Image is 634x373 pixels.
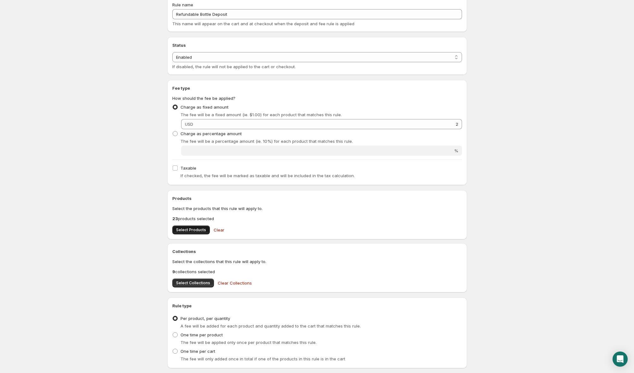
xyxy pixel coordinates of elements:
[210,224,228,236] button: Clear
[172,2,193,7] span: Rule name
[218,280,252,286] span: Clear Collections
[172,205,462,212] p: Select the products that this rule will apply to.
[172,64,296,69] span: If disabled, the rule will not be applied to the cart or checkout.
[181,105,228,110] span: Charge as fixed amount
[181,340,317,345] span: The fee will be applied only once per product that matches this rule.
[214,277,256,289] button: Clear Collections
[176,227,206,232] span: Select Products
[172,215,462,222] p: products selected
[181,349,215,354] span: One time per cart
[176,280,210,286] span: Select Collections
[172,96,235,101] span: How should the fee be applied?
[214,227,224,233] span: Clear
[172,258,462,265] p: Select the collections that this rule will apply to.
[172,248,462,255] h2: Collections
[172,85,462,91] h2: Fee type
[172,216,178,221] b: 23
[172,303,462,309] h2: Rule type
[181,131,242,136] span: Charge as percentage amount
[181,112,342,117] span: The fee will be a fixed amount (ie. $1.00) for each product that matches this rule.
[185,122,193,127] span: USD
[181,138,462,144] p: The fee will be a percentage amount (ie. 10%) for each product that matches this rule.
[181,356,345,361] span: The fee will only added once in total if one of the products in this rule is in the cart
[172,195,462,202] h2: Products
[172,269,175,274] b: 9
[181,165,196,171] span: Taxable
[181,316,230,321] span: Per product, per quantity
[181,332,223,337] span: One time per product
[181,323,361,328] span: A fee will be added for each product and quantity added to the cart that matches this rule.
[181,173,355,178] span: If checked, the fee will be marked as taxable and will be included in the tax calculation.
[172,42,462,48] h2: Status
[172,21,354,26] span: This name will appear on the cart and at checkout when the deposit and fee rule is applied
[172,279,214,287] button: Select Collections
[454,148,458,153] span: %
[613,352,628,367] div: Open Intercom Messenger
[172,226,210,234] button: Select Products
[172,268,462,275] p: collections selected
